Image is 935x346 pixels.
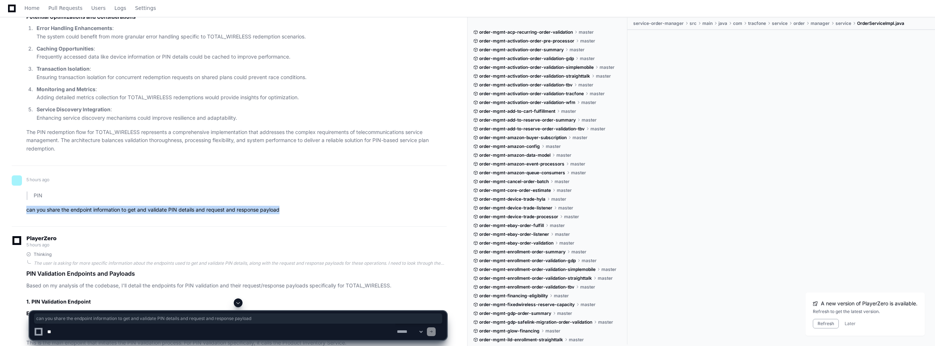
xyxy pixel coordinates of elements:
div: Refresh to get the latest version. [813,309,917,315]
span: order-mgmt-device-trade-processor [479,214,558,220]
p: PIN [34,191,447,200]
span: order-mgmt-ebay-order-validation [479,240,553,246]
span: master [564,214,579,220]
span: master [580,38,595,44]
span: order-mgmt-enrollment-order-validation-simplemobile [479,267,596,272]
span: java [718,21,727,26]
span: master [571,249,586,255]
span: master [596,73,611,79]
span: order-mgmt-core-order-estimate [479,187,551,193]
span: service [836,21,851,26]
span: service [772,21,788,26]
span: order-mgmt-activation-order-validation-simplemobile [479,64,594,70]
span: order-mgmt-enrollment-order-validation-gdp [479,258,576,264]
span: com [733,21,742,26]
span: order-mgmt-activation-order-validation-tracfone [479,91,584,97]
span: order [793,21,805,26]
span: Settings [135,6,156,10]
span: manager [811,21,830,26]
span: order-mgmt-amazon-data-model [479,152,551,158]
button: Later [845,321,856,327]
span: PlayerZero [26,236,56,241]
h1: PIN Validation Endpoints and Payloads [26,269,447,278]
span: master [581,100,596,105]
span: master [579,29,594,35]
span: 5 hours ago [26,242,49,248]
span: order-mgmt-enrollment-order-summary [479,249,566,255]
span: order-mgmt-cancel-order-batch [479,179,549,185]
strong: Monitoring and Metrics [37,86,95,92]
span: master [557,187,572,193]
span: 5 hours ago [26,177,49,182]
span: master [580,56,595,62]
span: master [580,284,595,290]
p: Based on my analysis of the codebase, I'll detail the endpoints for PIN validation and their requ... [26,282,447,290]
span: master [570,47,585,53]
strong: Service Discovery Integration [37,106,110,112]
span: order-mgmt-activation-order-validation-straighttalk [479,73,590,79]
span: order-mgmt-activation-order-validation-tbv [479,82,572,88]
span: order-mgmt-amazon-buyer-subscription [479,135,567,141]
span: master [556,152,571,158]
p: : Frequently accessed data like device information or PIN details could be cached to improve perf... [37,45,447,62]
p: can you share the endpoint information to get and validate PIN details and request and response p... [26,206,447,214]
span: order-mgmt-add-to-reserve-order-summary [479,117,576,123]
span: A new version of PlayerZero is available. [821,300,917,307]
span: master [555,179,570,185]
span: master [559,240,574,246]
span: main [702,21,713,26]
span: master [550,223,565,228]
p: : Enhancing service discovery mechanisms could improve resilience and adaptability. [37,105,447,122]
p: : The system could benefit from more granular error handling specific to TOTAL_WIRELESS redemptio... [37,24,447,41]
span: Logs [114,6,126,10]
span: master [554,293,569,299]
span: master [582,258,597,264]
span: src [690,21,696,26]
span: order-mgmt-activation-order-validation-wfm [479,100,575,105]
span: order-mgmt-enrollment-order-validation-tbv [479,284,574,290]
span: order-mgmt-activation-order-validation-gdp [479,56,574,62]
span: master [558,205,573,211]
span: order-mgmt-activation-order-summary [479,47,564,53]
span: Pull Requests [48,6,82,10]
span: order-mgmt-acp-recurring-order-validation [479,29,573,35]
span: order-mgmt-financing-eligibility [479,293,548,299]
span: master [555,231,570,237]
span: master [601,267,616,272]
span: order-mgmt-ebay-order-fulfill [479,223,544,228]
span: master [546,144,561,149]
span: master [578,82,593,88]
strong: Transaction Isolation [37,66,90,72]
span: order-mgmt-amazon-queue-consumers [479,170,565,176]
p: : Ensuring transaction isolation for concurrent redemption requests on shared plans could prevent... [37,65,447,82]
span: order-mgmt-ebay-order-listener [479,231,549,237]
span: order-mgmt-add-to-cart-fulfillment [479,108,555,114]
span: master [571,170,586,176]
span: master [572,135,587,141]
span: order-mgmt-enrollment-order-validation-straighttalk [479,275,592,281]
span: master [600,64,615,70]
div: The user is asking for more specific information about the endpoints used to get and validate PIN... [34,260,447,266]
span: Users [91,6,106,10]
span: master [590,126,605,132]
span: Home [25,6,40,10]
span: master [561,108,576,114]
strong: Error Handling Enhancements [37,25,112,31]
span: tracfone [748,21,766,26]
span: service-order-manager [633,21,684,26]
button: Refresh [813,319,839,328]
span: order-mgmt-amazon-config [479,144,540,149]
span: can you share the endpoint information to get and validate PIN details and request and response p... [36,316,440,321]
p: The PIN redemption flow for TOTAL_WIRELESS represents a comprehensive implementation that address... [26,128,447,153]
p: : Adding detailed metrics collection for TOTAL_WIRELESS redemptions would provide insights for op... [37,85,447,102]
strong: Caching Opportunities [37,45,94,52]
span: master [582,117,597,123]
span: order-mgmt-device-trade-hyla [479,196,545,202]
span: master [551,196,566,202]
span: Thinking [34,252,52,257]
span: master [570,161,585,167]
span: order-mgmt-add-to-reserve-order-validation-tbv [479,126,585,132]
span: OrderServiceImpl.java [857,21,904,26]
span: order-mgmt-amazon-event-processors [479,161,564,167]
span: order-mgmt-device-trade-listener [479,205,552,211]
